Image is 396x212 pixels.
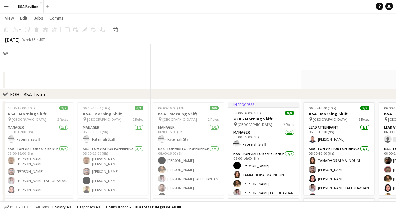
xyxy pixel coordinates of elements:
span: All jobs [35,204,50,209]
span: 06:00-16:00 (10h) [233,111,261,115]
app-job-card: In progress06:00-16:00 (10h)8/8KSA - Morning Shift [GEOGRAPHIC_DATA]2 RolesManager1/106:00-15:00 ... [228,102,299,195]
span: 06:00-16:00 (10h) [309,106,336,110]
span: [GEOGRAPHIC_DATA] [87,117,122,122]
button: KSA Pavilion [13,0,44,13]
span: Comms [49,15,64,21]
span: 06:00-16:00 (10h) [83,106,110,110]
app-card-role: Manager1/106:00-15:00 (9h)Fatemah Staff [153,124,224,145]
app-card-role: KSA - FOH Visitor Experience5/508:00-16:00 (8h)[PERSON_NAME][PERSON_NAME][PERSON_NAME] I ALLUHAYD... [153,145,224,203]
a: Edit [18,14,30,22]
a: Comms [47,14,66,22]
span: 7/7 [59,106,68,110]
app-card-role: Manager1/106:00-15:00 (9h)Fatemah Staff [228,129,299,150]
app-card-role: LEAD ATTENDANT1/106:00-15:00 (9h)[PERSON_NAME] [304,124,374,145]
h3: KSA - Morning Shift [153,111,224,117]
span: Edit [20,15,27,21]
app-card-role: Manager1/106:00-15:00 (9h)Fatemah Staff [3,124,73,145]
span: [GEOGRAPHIC_DATA] [238,122,272,127]
a: Jobs [31,14,46,22]
h3: KSA - Morning Shift [228,116,299,122]
div: JST [39,37,45,42]
div: [DATE] [5,36,20,43]
span: 06:00-16:00 (10h) [158,106,186,110]
span: Total Budgeted ¥0.00 [141,204,181,209]
div: In progress [228,102,299,107]
h3: KSA - Morning Shift [304,111,374,117]
span: 2 Roles [359,117,369,122]
span: Budgeted [10,205,28,209]
div: Salary ¥0.00 + Expenses ¥0.00 + Subsistence ¥0.00 = [55,204,181,209]
span: 6/6 [210,106,219,110]
div: FOH - KSA Team [10,91,45,98]
span: Week 35 [21,37,37,42]
button: Budgeted [3,204,29,210]
span: Jobs [34,15,43,21]
app-job-card: 06:00-16:00 (10h)8/8KSA - Morning Shift [GEOGRAPHIC_DATA]2 RolesLEAD ATTENDANT1/106:00-15:00 (9h)... [304,102,374,195]
span: [GEOGRAPHIC_DATA] [313,117,347,122]
span: 2 Roles [283,122,294,127]
span: 8/8 [360,106,369,110]
app-job-card: 06:00-16:00 (10h)7/7KSA - Morning Shift [GEOGRAPHIC_DATA]2 RolesManager1/106:00-15:00 (9h)Fatemah... [3,102,73,195]
span: 2 Roles [133,117,143,122]
span: 06:00-16:00 (10h) [8,106,35,110]
span: View [5,15,14,21]
app-card-role: Manager1/106:00-15:00 (9h)Fatemah Staff [78,124,148,145]
app-job-card: 06:00-16:00 (10h)6/6KSA - Morning Shift [GEOGRAPHIC_DATA]2 RolesManager1/106:00-15:00 (9h)Fatemah... [153,102,224,195]
span: 2 Roles [208,117,219,122]
span: [GEOGRAPHIC_DATA] [162,117,197,122]
span: 2 Roles [57,117,68,122]
span: 6/6 [135,106,143,110]
span: 8/8 [285,111,294,115]
app-job-card: 06:00-16:00 (10h)6/6KSA - Morning Shift [GEOGRAPHIC_DATA]2 RolesManager1/106:00-15:00 (9h)Fatemah... [78,102,148,195]
span: [GEOGRAPHIC_DATA] [12,117,46,122]
a: View [3,14,16,22]
h3: KSA - Morning Shift [78,111,148,117]
h3: KSA - Morning Shift [3,111,73,117]
app-card-role: KSA - FOH Visitor Experience5/508:00-16:00 (8h)[PERSON_NAME] [PERSON_NAME][PERSON_NAME][PERSON_NA... [78,145,148,205]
